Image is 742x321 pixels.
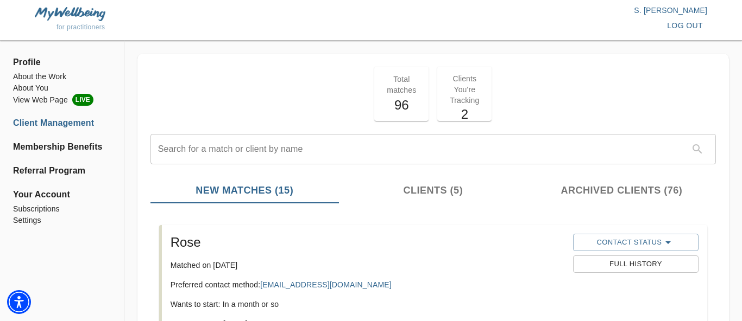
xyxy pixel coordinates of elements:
[13,203,111,215] a: Subscriptions
[381,74,422,95] p: Total matches
[444,106,485,123] h5: 2
[13,94,111,106] li: View Web Page
[573,255,699,273] button: Full History
[260,280,391,289] a: [EMAIL_ADDRESS][DOMAIN_NAME]
[13,164,111,177] a: Referral Program
[171,234,564,251] h5: Rose
[13,188,111,201] span: Your Account
[381,97,422,114] h5: 96
[578,236,693,249] span: Contact Status
[171,279,564,290] p: Preferred contact method:
[13,71,111,82] a: About the Work
[371,5,707,16] p: S. [PERSON_NAME]
[72,94,93,106] span: LIVE
[444,73,485,106] p: Clients You're Tracking
[663,16,707,36] button: log out
[171,299,564,310] p: Wants to start: In a month or so
[13,56,111,69] span: Profile
[13,140,111,153] a: Membership Benefits
[534,183,709,198] span: Archived Clients (76)
[13,117,111,130] a: Client Management
[7,290,31,314] div: Accessibility Menu
[171,260,564,271] p: Matched on [DATE]
[578,258,693,271] span: Full History
[13,94,111,106] a: View Web PageLIVE
[35,7,105,21] img: MyWellbeing
[157,183,332,198] span: New Matches (15)
[345,183,521,198] span: Clients (5)
[13,215,111,226] a: Settings
[13,82,111,94] a: About You
[56,23,105,31] span: for practitioners
[667,19,703,33] span: log out
[573,234,699,251] button: Contact Status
